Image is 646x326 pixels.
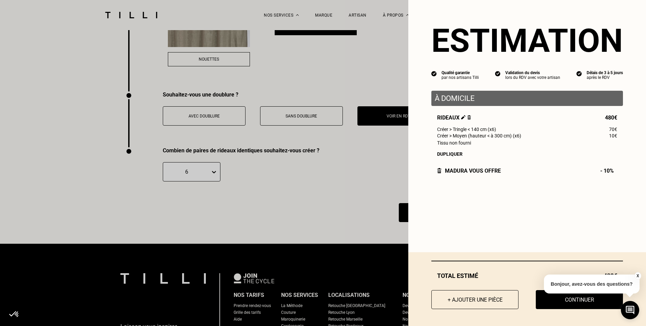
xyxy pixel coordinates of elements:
div: Madura vous offre [437,168,501,174]
div: Total estimé [431,272,623,279]
div: par nos artisans Tilli [442,75,479,80]
img: icon list info [495,70,501,77]
section: Estimation [431,22,623,60]
button: Continuer [536,290,623,309]
span: Créer > Moyen (hauteur < à 300 cm) (x6) [437,133,521,138]
img: icon list info [431,70,437,77]
div: après le RDV [587,75,623,80]
span: Rideaux [437,114,471,121]
img: icon list info [576,70,582,77]
span: - 10% [600,168,617,174]
p: Bonjour, avez-vous des questions? [544,275,640,294]
span: Créer > Tringle < 140 cm (x6) [437,127,496,132]
div: lors du RDV avec votre artisan [505,75,560,80]
img: Éditer [461,115,466,119]
div: Validation du devis [505,70,560,75]
button: + Ajouter une pièce [431,290,518,309]
span: 10€ [609,133,617,138]
p: À domicile [435,94,620,103]
span: 70€ [609,127,617,132]
div: Qualité garantie [442,70,479,75]
button: X [634,272,641,280]
span: 480€ [605,114,617,121]
span: Tissu non fourni [437,140,471,146]
div: Dupliquer [437,151,617,157]
img: Supprimer [467,115,471,119]
div: Délais de 3 à 5 jours [587,70,623,75]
